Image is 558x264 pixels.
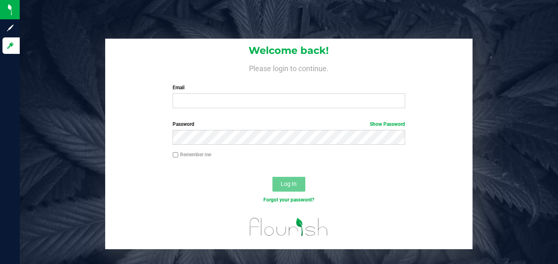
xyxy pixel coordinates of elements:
label: Email [173,84,405,91]
a: Show Password [370,121,405,127]
button: Log In [272,177,305,192]
inline-svg: Log in [6,42,14,50]
span: Password [173,121,194,127]
h4: Please login to continue. [105,63,472,72]
h1: Welcome back! [105,45,472,56]
inline-svg: Sign up [6,24,14,32]
img: flourish_logo.svg [243,212,334,242]
label: Remember me [173,151,211,158]
input: Remember me [173,152,178,158]
span: Log In [281,181,297,187]
a: Forgot your password? [263,197,314,203]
